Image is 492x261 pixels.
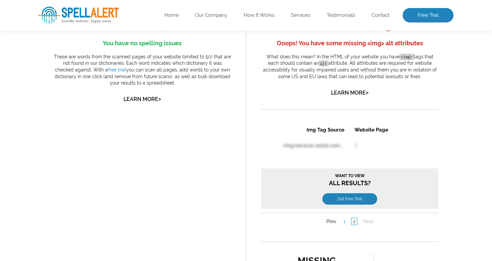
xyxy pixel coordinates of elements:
[319,60,328,67] code: alt
[38,7,119,24] img: SpellAlert
[3,52,174,65] h3: All Results?
[64,97,77,103] a: Prev
[400,54,414,60] code: <img>
[291,12,310,19] a: Services
[124,96,161,102] a: Learn More>
[54,54,231,87] p: These are words from the scanned pages of your website (limited to 50) that are not found in our ...
[54,38,231,49] h4: You have no spelling issues
[1,1,88,16] th: Img Tag Source
[372,12,390,19] a: Contact
[195,12,227,19] a: Our Company
[89,1,142,16] th: Website Page
[366,88,368,97] span: >
[331,90,368,96] a: Learn More>
[3,52,174,57] span: Want to view
[81,97,86,103] a: 1
[327,12,355,19] a: Testimonials
[158,94,161,104] span: >
[164,12,179,19] a: Home
[108,67,126,72] a: free trial
[261,38,438,49] h4: Ooops! You have some missing <img> alt attributes
[261,54,438,80] p: What does this mean? In the HTML of your website you have tags that each should contain an attrib...
[403,8,454,23] a: Free Trial
[61,72,116,83] a: Get Free Trial
[90,96,96,104] a: 2
[244,12,274,19] a: How It Works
